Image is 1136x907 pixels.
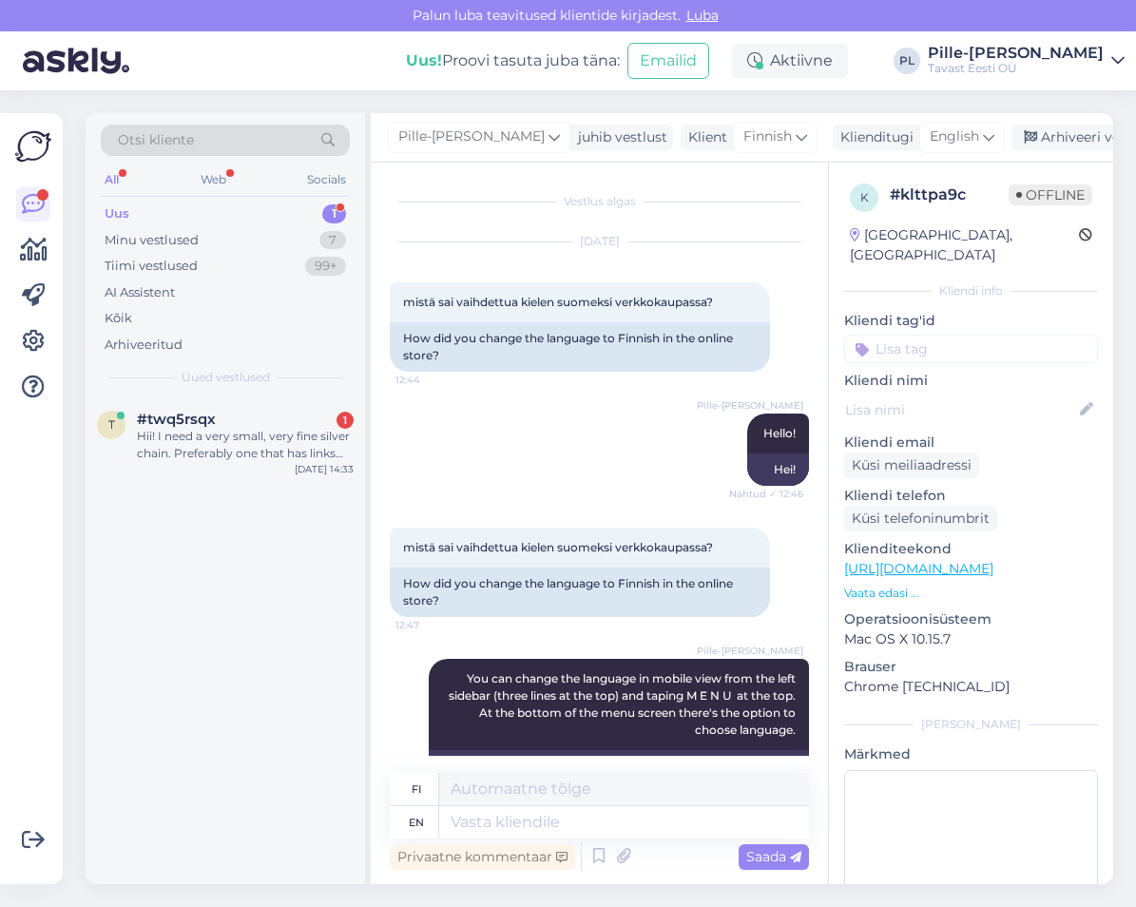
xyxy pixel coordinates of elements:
[930,126,979,147] span: English
[928,61,1104,76] div: Tavast Eesti OÜ
[403,540,713,554] span: mistä sai vaihdettua kielen suomeksi verkkokaupassa?
[337,412,354,429] div: 1
[390,568,770,617] div: How did you change the language to Finnish in the online store?
[105,231,199,250] div: Minu vestlused
[681,127,727,147] div: Klient
[627,43,709,79] button: Emailid
[844,311,1098,331] p: Kliendi tag'id
[108,417,115,432] span: t
[732,44,848,78] div: Aktiivne
[844,677,1098,697] p: Chrome [TECHNICAL_ID]
[894,48,920,74] div: PL
[844,744,1098,764] p: Märkmed
[681,7,724,24] span: Luba
[844,629,1098,649] p: Mac OS X 10.15.7
[118,130,194,150] span: Otsi kliente
[137,428,354,462] div: Hii! I need a very small, very fine silver chain. Preferably one that has links smaller than a mi...
[845,399,1076,420] input: Lisa nimi
[697,398,803,413] span: Pille-[PERSON_NAME]
[729,487,803,501] span: Nähtud ✓ 12:46
[395,618,467,632] span: 12:47
[844,453,979,478] div: Küsi meiliaadressi
[763,426,796,440] span: Hello!
[105,283,175,302] div: AI Assistent
[570,127,667,147] div: juhib vestlust
[395,373,467,387] span: 12:44
[137,411,216,428] span: #twq5rsqx
[844,371,1098,391] p: Kliendi nimi
[390,233,809,250] div: [DATE]
[105,309,132,328] div: Kõik
[105,336,183,355] div: Arhiveeritud
[15,128,51,164] img: Askly Logo
[406,51,442,69] b: Uus!
[844,506,997,531] div: Küsi telefoninumbrit
[928,46,1104,61] div: Pille-[PERSON_NAME]
[833,127,914,147] div: Klienditugi
[844,657,1098,677] p: Brauser
[303,167,350,192] div: Socials
[860,190,869,204] span: k
[844,539,1098,559] p: Klienditeekond
[322,204,346,223] div: 1
[747,453,809,486] div: Hei!
[844,716,1098,733] div: [PERSON_NAME]
[844,433,1098,453] p: Kliendi email
[409,806,424,839] div: en
[928,46,1125,76] a: Pille-[PERSON_NAME]Tavast Eesti OÜ
[449,671,799,737] span: You can change the language in mobile view from the left sidebar (three lines at the top) and tap...
[1009,184,1092,205] span: Offline
[844,560,993,577] a: [URL][DOMAIN_NAME]
[844,609,1098,629] p: Operatsioonisüsteem
[105,257,198,276] div: Tiimi vestlused
[390,322,770,372] div: How did you change the language to Finnish in the online store?
[850,225,1079,265] div: [GEOGRAPHIC_DATA], [GEOGRAPHIC_DATA]
[398,126,545,147] span: Pille-[PERSON_NAME]
[295,462,354,476] div: [DATE] 14:33
[390,193,809,210] div: Vestlus algas
[406,49,620,72] div: Proovi tasuta juba täna:
[844,335,1098,363] input: Lisa tag
[390,844,575,870] div: Privaatne kommentaar
[844,486,1098,506] p: Kliendi telefon
[105,204,129,223] div: Uus
[305,257,346,276] div: 99+
[182,369,270,386] span: Uued vestlused
[743,126,792,147] span: Finnish
[319,231,346,250] div: 7
[844,282,1098,299] div: Kliendi info
[746,848,801,865] span: Saada
[197,167,230,192] div: Web
[403,295,713,309] span: mistä sai vaihdettua kielen suomeksi verkkokaupassa?
[697,644,803,658] span: Pille-[PERSON_NAME]
[890,183,1009,206] div: # klttpa9c
[844,585,1098,602] p: Vaata edasi ...
[412,773,421,805] div: fi
[429,750,809,851] div: [PERSON_NAME] vaihtaa kielen mobiilinäkymässä vasemmasta sivupalkista (kolme riviä yläreunassa) j...
[101,167,123,192] div: All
